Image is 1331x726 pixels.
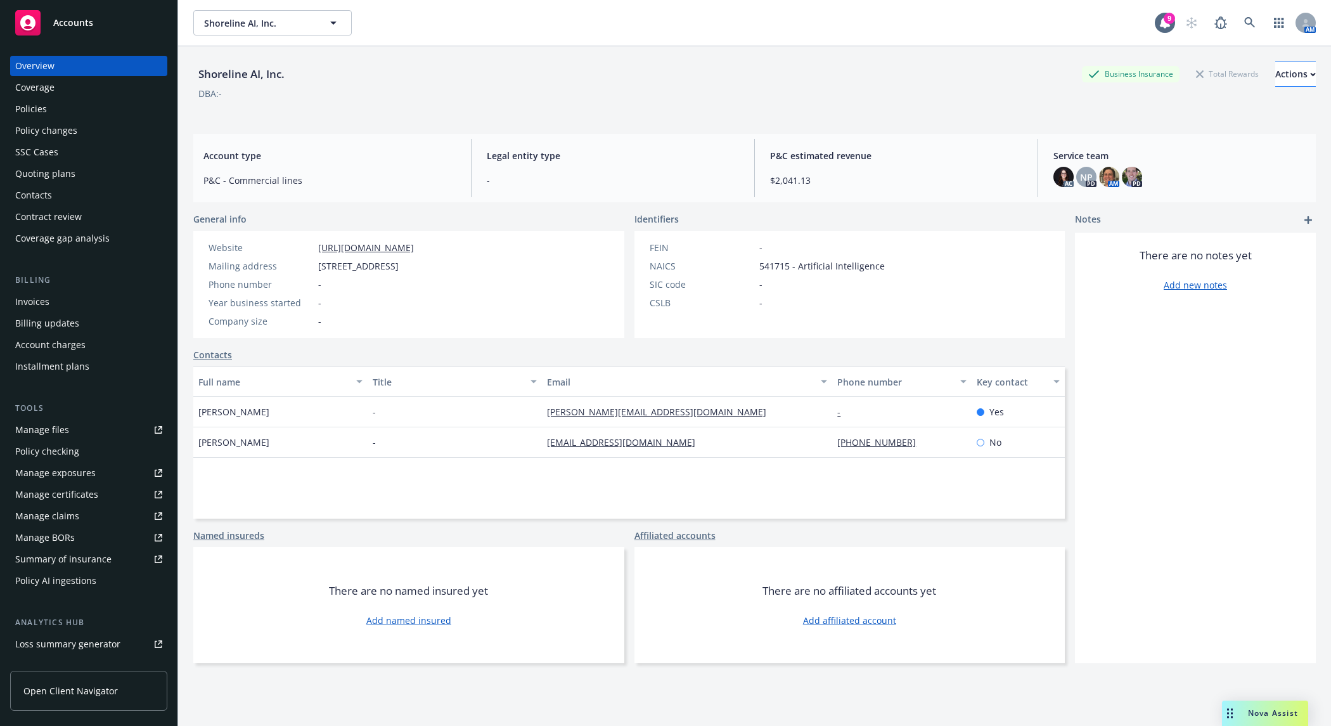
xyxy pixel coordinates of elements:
span: Open Client Navigator [23,684,118,697]
a: Contract review [10,207,167,227]
a: Add new notes [1164,278,1227,292]
a: Installment plans [10,356,167,377]
span: - [759,241,762,254]
button: Nova Assist [1222,701,1308,726]
div: Tools [10,402,167,415]
a: [EMAIL_ADDRESS][DOMAIN_NAME] [547,436,705,448]
div: Account charges [15,335,86,355]
div: Phone number [209,278,313,291]
a: - [837,406,851,418]
div: Overview [15,56,55,76]
div: Key contact [977,375,1046,389]
a: Accounts [10,5,167,41]
a: Policy changes [10,120,167,141]
div: Billing updates [15,313,79,334]
a: [URL][DOMAIN_NAME] [318,242,414,254]
div: Phone number [837,375,953,389]
span: - [373,405,376,418]
img: photo [1122,167,1142,187]
button: Actions [1275,62,1316,87]
a: Summary of insurance [10,549,167,569]
span: - [487,174,739,187]
div: Mailing address [209,259,313,273]
div: Invoices [15,292,49,312]
div: SIC code [650,278,754,291]
div: Contract review [15,207,82,227]
div: Website [209,241,313,254]
a: Policy checking [10,441,167,462]
div: Loss summary generator [15,634,120,654]
span: Service team [1053,149,1306,162]
div: Business Insurance [1082,66,1180,82]
a: Overview [10,56,167,76]
a: Coverage gap analysis [10,228,167,249]
a: Manage claims [10,506,167,526]
a: Manage certificates [10,484,167,505]
a: Affiliated accounts [634,529,716,542]
div: Full name [198,375,349,389]
span: 541715 - Artificial Intelligence [759,259,885,273]
a: Contacts [193,348,232,361]
div: Manage claims [15,506,79,526]
a: Policy AI ingestions [10,571,167,591]
a: Policies [10,99,167,119]
a: Billing updates [10,313,167,334]
div: Policy changes [15,120,77,141]
a: Coverage [10,77,167,98]
a: Invoices [10,292,167,312]
a: Switch app [1266,10,1292,36]
a: Manage exposures [10,463,167,483]
a: Quoting plans [10,164,167,184]
span: Accounts [53,18,93,28]
span: General info [193,212,247,226]
div: Total Rewards [1190,66,1265,82]
span: Nova Assist [1248,708,1298,718]
div: Billing [10,274,167,287]
a: Report a Bug [1208,10,1233,36]
a: [PERSON_NAME][EMAIL_ADDRESS][DOMAIN_NAME] [547,406,776,418]
a: Search [1237,10,1263,36]
a: Add affiliated account [803,614,896,627]
div: Coverage gap analysis [15,228,110,249]
button: Phone number [832,366,972,397]
span: - [759,278,762,291]
span: Legal entity type [487,149,739,162]
button: Shoreline AI, Inc. [193,10,352,36]
a: Manage files [10,420,167,440]
span: [STREET_ADDRESS] [318,259,399,273]
div: Policy checking [15,441,79,462]
div: 9 [1164,13,1175,24]
div: Coverage [15,77,55,98]
span: - [318,314,321,328]
span: Notes [1075,212,1101,228]
div: Drag to move [1222,701,1238,726]
div: Manage BORs [15,528,75,548]
span: No [989,436,1001,449]
span: Identifiers [634,212,679,226]
span: NP [1080,171,1093,184]
span: Shoreline AI, Inc. [204,16,314,30]
div: Policy AI ingestions [15,571,96,591]
a: SSC Cases [10,142,167,162]
span: Yes [989,405,1004,418]
div: Shoreline AI, Inc. [193,66,290,82]
div: Quoting plans [15,164,75,184]
div: FEIN [650,241,754,254]
img: photo [1053,167,1074,187]
div: CSLB [650,296,754,309]
div: Manage exposures [15,463,96,483]
div: SSC Cases [15,142,58,162]
button: Title [368,366,542,397]
span: There are no notes yet [1140,248,1252,263]
button: Email [542,366,832,397]
div: Actions [1275,62,1316,86]
a: Manage BORs [10,528,167,548]
a: Add named insured [366,614,451,627]
span: - [759,296,762,309]
a: add [1301,212,1316,228]
span: There are no affiliated accounts yet [762,583,936,599]
div: Email [547,375,813,389]
div: Manage files [15,420,69,440]
button: Key contact [972,366,1065,397]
